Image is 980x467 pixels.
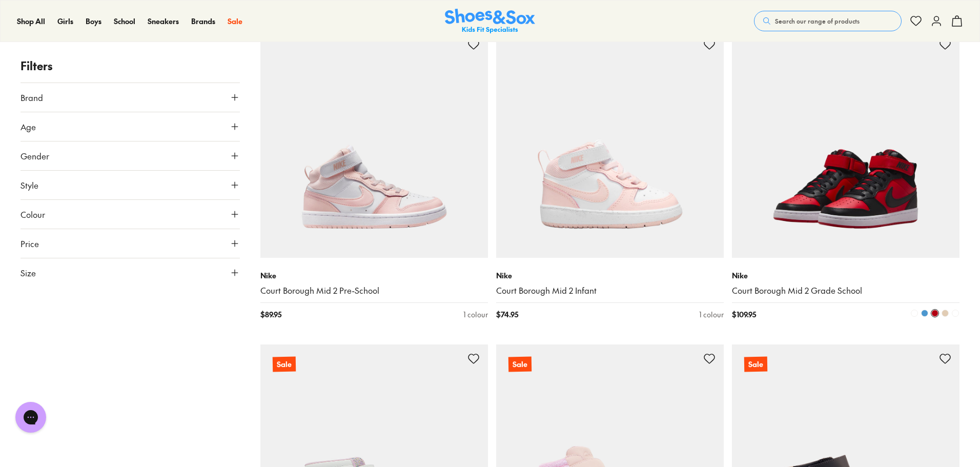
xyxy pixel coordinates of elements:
[260,270,488,281] p: Nike
[114,16,135,27] a: School
[754,11,902,31] button: Search our range of products
[744,356,768,372] p: Sale
[21,83,240,112] button: Brand
[148,16,179,27] a: Sneakers
[732,285,959,296] a: Court Borough Mid 2 Grade School
[445,9,535,34] a: Shoes & Sox
[732,309,756,320] span: $ 109.95
[260,285,488,296] a: Court Borough Mid 2 Pre-School
[496,309,518,320] span: $ 74.95
[508,357,532,372] p: Sale
[260,309,281,320] span: $ 89.95
[10,398,51,436] iframe: Gorgias live chat messenger
[21,150,49,162] span: Gender
[775,16,860,26] span: Search our range of products
[496,285,724,296] a: Court Borough Mid 2 Infant
[17,16,45,27] a: Shop All
[114,16,135,26] span: School
[21,200,240,229] button: Colour
[21,171,240,199] button: Style
[21,120,36,133] span: Age
[191,16,215,26] span: Brands
[228,16,242,26] span: Sale
[57,16,73,27] a: Girls
[21,229,240,258] button: Price
[21,179,38,191] span: Style
[148,16,179,26] span: Sneakers
[17,16,45,26] span: Shop All
[21,141,240,170] button: Gender
[86,16,101,27] a: Boys
[21,258,240,287] button: Size
[463,309,488,320] div: 1 colour
[496,270,724,281] p: Nike
[699,309,724,320] div: 1 colour
[273,357,296,372] p: Sale
[57,16,73,26] span: Girls
[228,16,242,27] a: Sale
[21,91,43,104] span: Brand
[21,208,45,220] span: Colour
[445,9,535,34] img: SNS_Logo_Responsive.svg
[21,57,240,74] p: Filters
[21,112,240,141] button: Age
[732,270,959,281] p: Nike
[21,237,39,250] span: Price
[191,16,215,27] a: Brands
[21,267,36,279] span: Size
[86,16,101,26] span: Boys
